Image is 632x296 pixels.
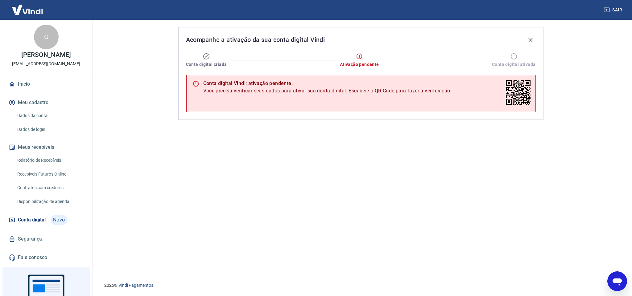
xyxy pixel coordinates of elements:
[607,271,627,291] iframe: Botão para abrir a janela de mensagens, conversa em andamento
[186,35,325,45] span: Acompanhe a ativação da sua conta digital Vindi
[34,25,59,49] div: G
[7,140,85,154] button: Meus recebíveis
[7,77,85,91] a: Início
[12,61,80,67] p: [EMAIL_ADDRESS][DOMAIN_NAME]
[15,154,85,167] a: Relatório de Recebíveis
[7,232,85,246] a: Segurança
[15,168,85,180] a: Recebíveis Futuros Online
[7,213,85,227] a: Conta digitalNovo
[21,52,71,58] p: [PERSON_NAME]
[15,195,85,208] a: Disponibilização de agenda
[18,216,46,224] span: Conta digital
[7,0,48,19] img: Vindi
[492,61,535,67] span: Conta digital ativada
[15,123,85,136] a: Dados de login
[203,87,452,95] span: Você precisa verificar seus dados para ativar sua conta digital. Escaneie o QR Code para fazer a ...
[118,283,153,288] a: Vindi Pagamentos
[340,61,379,67] span: Ativação pendente
[104,282,617,289] p: 2025 ©
[186,61,227,67] span: Conta digital criada
[7,251,85,264] a: Fale conosco
[602,4,625,16] button: Sair
[15,109,85,122] a: Dados da conta
[7,96,85,109] button: Meu cadastro
[15,181,85,194] a: Contratos com credores
[203,80,452,87] div: Conta digital Vindi: ativação pendente.
[51,215,68,225] span: Novo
